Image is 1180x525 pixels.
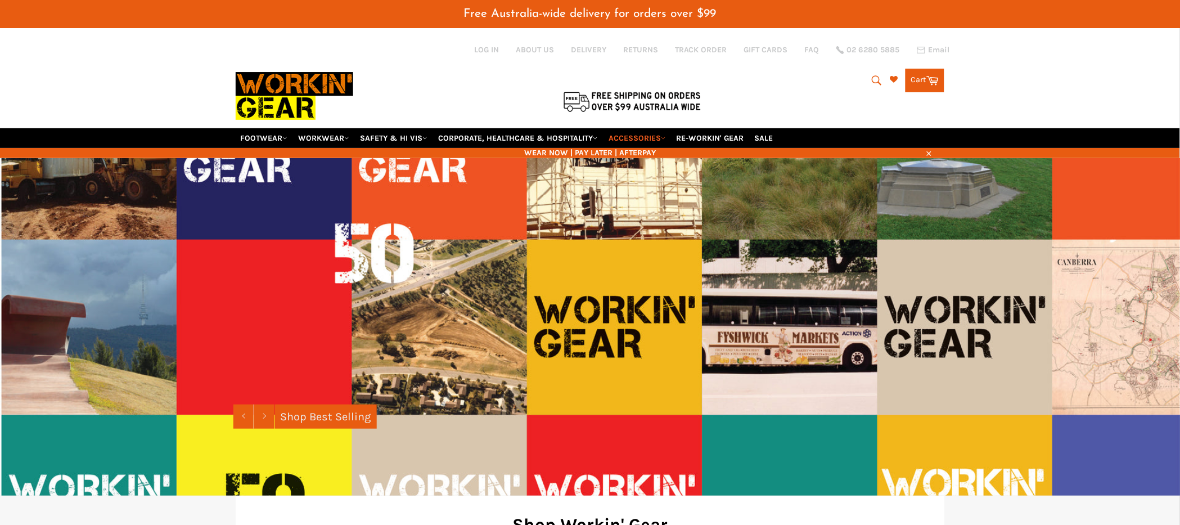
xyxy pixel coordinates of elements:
a: CORPORATE, HEALTHCARE & HOSPITALITY [434,128,602,148]
a: SALE [750,128,778,148]
a: ACCESSORIES [604,128,670,148]
a: Email [917,46,950,55]
a: TRACK ORDER [675,44,727,55]
a: FAQ [805,44,819,55]
span: 02 6280 5885 [847,46,900,54]
a: Log in [474,45,499,55]
a: GIFT CARDS [744,44,788,55]
a: RE-WORKIN' GEAR [672,128,749,148]
a: FOOTWEAR [236,128,292,148]
a: 02 6280 5885 [836,46,900,54]
span: Free Australia-wide delivery for orders over $99 [464,8,717,20]
a: RETURNS [623,44,658,55]
img: Flat $9.95 shipping Australia wide [562,89,702,113]
a: WORKWEAR [294,128,354,148]
a: ABOUT US [516,44,554,55]
span: WEAR NOW | PAY LATER | AFTERPAY [236,147,944,158]
a: Cart [906,69,944,92]
a: Shop Best Selling [275,405,377,429]
span: Email [929,46,950,54]
a: SAFETY & HI VIS [355,128,432,148]
img: Workin Gear leaders in Workwear, Safety Boots, PPE, Uniforms. Australia's No.1 in Workwear [236,64,353,128]
a: DELIVERY [571,44,606,55]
